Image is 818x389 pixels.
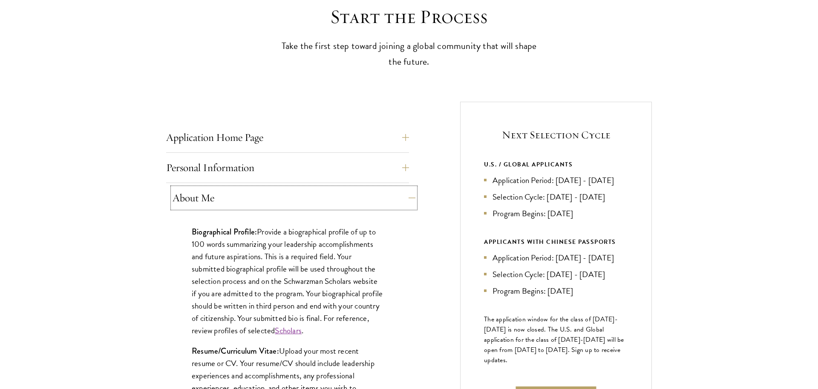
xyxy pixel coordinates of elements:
span: The application window for the class of [DATE]-[DATE] is now closed. The U.S. and Global applicat... [484,314,624,365]
button: Application Home Page [166,127,409,148]
div: U.S. / GLOBAL APPLICANTS [484,159,628,170]
strong: Resume/Curriculum Vitae: [192,345,279,357]
li: Program Begins: [DATE] [484,285,628,297]
strong: Biographical Profile: [192,226,257,237]
h5: Next Selection Cycle [484,128,628,142]
p: Provide a biographical profile of up to 100 words summarizing your leadership accomplishments and... [192,226,383,337]
div: APPLICANTS WITH CHINESE PASSPORTS [484,237,628,247]
li: Selection Cycle: [DATE] - [DATE] [484,191,628,203]
h2: Start the Process [277,5,541,29]
button: Personal Information [166,157,409,178]
button: About Me [173,188,415,208]
p: Take the first step toward joining a global community that will shape the future. [277,38,541,70]
li: Program Begins: [DATE] [484,207,628,220]
li: Application Period: [DATE] - [DATE] [484,252,628,264]
li: Selection Cycle: [DATE] - [DATE] [484,268,628,280]
a: Scholars [275,324,302,337]
li: Application Period: [DATE] - [DATE] [484,174,628,186]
